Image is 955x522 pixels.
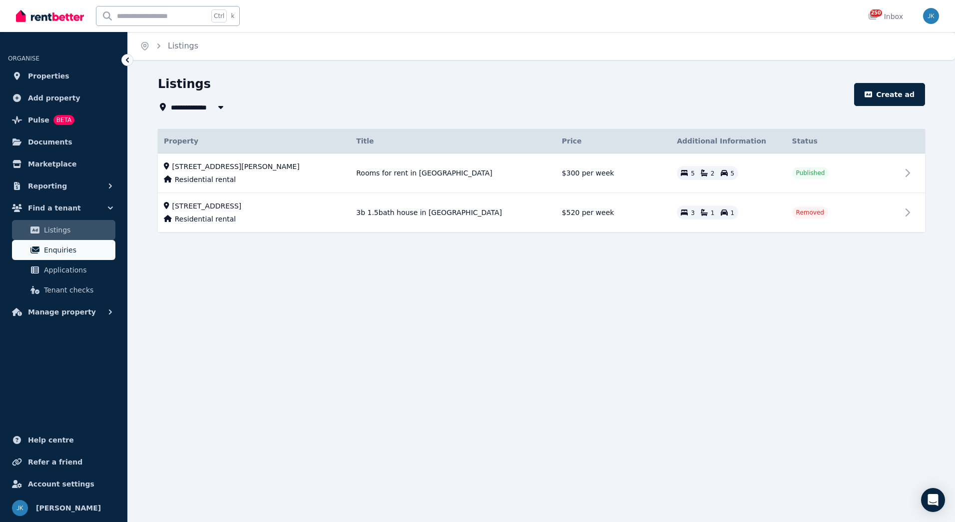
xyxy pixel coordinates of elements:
[28,114,49,126] span: Pulse
[8,452,119,472] a: Refer a friend
[854,83,925,106] button: Create ad
[556,153,671,193] td: $300 per week
[44,264,111,276] span: Applications
[868,11,903,21] div: Inbox
[786,129,901,153] th: Status
[12,500,28,516] img: Joanna Kunicka
[28,92,80,104] span: Add property
[796,208,824,216] span: Removed
[12,280,115,300] a: Tenant checks
[8,302,119,322] button: Manage property
[8,55,39,62] span: ORGANISE
[8,474,119,494] a: Account settings
[168,40,198,52] span: Listings
[28,70,69,82] span: Properties
[711,209,715,216] span: 1
[8,88,119,108] a: Add property
[28,306,96,318] span: Manage property
[28,434,74,446] span: Help centre
[796,169,825,177] span: Published
[711,170,715,177] span: 2
[172,161,300,171] span: [STREET_ADDRESS][PERSON_NAME]
[8,430,119,450] a: Help centre
[53,115,74,125] span: BETA
[12,240,115,260] a: Enquiries
[8,66,119,86] a: Properties
[731,170,735,177] span: 5
[44,244,111,256] span: Enquiries
[691,170,695,177] span: 5
[356,136,374,146] span: Title
[44,284,111,296] span: Tenant checks
[158,76,211,92] h1: Listings
[16,8,84,23] img: RentBetter
[175,214,236,224] span: Residential rental
[8,176,119,196] button: Reporting
[28,202,81,214] span: Find a tenant
[175,174,236,184] span: Residential rental
[158,193,925,232] tr: [STREET_ADDRESS]Residential rental3b 1.5bath house in [GEOGRAPHIC_DATA]$520 per week311Removed
[172,201,242,211] span: [STREET_ADDRESS]
[556,129,671,153] th: Price
[28,456,82,468] span: Refer a friend
[8,198,119,218] button: Find a tenant
[8,154,119,174] a: Marketplace
[28,136,72,148] span: Documents
[556,193,671,232] td: $520 per week
[158,153,925,193] tr: [STREET_ADDRESS][PERSON_NAME]Residential rentalRooms for rent in [GEOGRAPHIC_DATA]$300 per week52...
[12,220,115,240] a: Listings
[691,209,695,216] span: 3
[921,488,945,512] div: Open Intercom Messenger
[28,478,94,490] span: Account settings
[671,129,786,153] th: Additional Information
[28,180,67,192] span: Reporting
[731,209,735,216] span: 1
[356,207,502,217] span: 3b 1.5bath house in [GEOGRAPHIC_DATA]
[923,8,939,24] img: Joanna Kunicka
[870,9,882,16] span: 250
[211,9,227,22] span: Ctrl
[44,224,111,236] span: Listings
[356,168,492,178] span: Rooms for rent in [GEOGRAPHIC_DATA]
[8,110,119,130] a: PulseBETA
[231,12,234,20] span: k
[158,129,350,153] th: Property
[28,158,76,170] span: Marketplace
[8,132,119,152] a: Documents
[36,502,101,514] span: [PERSON_NAME]
[12,260,115,280] a: Applications
[128,32,210,60] nav: Breadcrumb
